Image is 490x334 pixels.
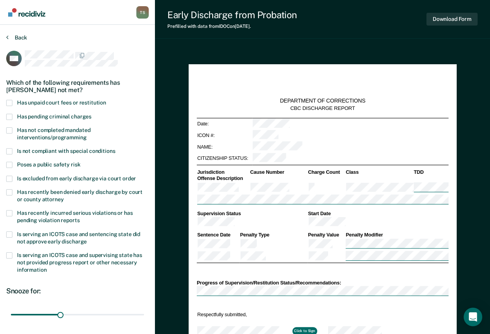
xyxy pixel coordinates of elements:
[17,161,80,168] span: Poses a public safety risk
[307,169,345,176] th: Charge Count
[17,231,140,245] span: Is serving an ICOTS case and sentencing state did not approve early discharge
[290,105,355,111] div: CBC DISCHARGE REPORT
[196,210,307,217] th: Supervision Status
[345,232,449,238] th: Penalty Modifier
[196,118,252,130] td: Date:
[17,127,90,140] span: Has not completed mandated interventions/programming
[17,99,106,106] span: Has unpaid court fees or restitution
[413,169,448,176] th: TDD
[167,24,297,29] div: Prefilled with data from IDOC on [DATE] .
[196,175,249,182] th: Offense Description
[426,13,478,26] button: Download Form
[196,152,252,164] td: CITIZENSHIP STATUS:
[307,232,345,238] th: Penalty Value
[464,308,482,326] div: Open Intercom Messenger
[307,210,448,217] th: Start Date
[17,148,115,154] span: Is not compliant with special conditions
[196,130,252,141] td: ICON #:
[345,169,413,176] th: Class
[17,113,91,120] span: Has pending criminal charges
[196,232,239,238] th: Sentence Date
[196,169,249,176] th: Jurisdiction
[136,6,149,19] div: T S
[280,98,365,104] div: DEPARTMENT OF CORRECTIONS
[167,9,297,21] div: Early Discharge from Probation
[17,252,142,273] span: Is serving an ICOTS case and supervising state has not provided progress report or other necessar...
[6,73,149,100] div: Which of the following requirements has [PERSON_NAME] not met?
[17,175,136,182] span: Is excluded from early discharge via court order
[249,169,307,176] th: Cause Number
[6,287,149,295] div: Snooze for:
[17,189,143,202] span: Has recently been denied early discharge by court or county attorney
[6,34,27,41] button: Back
[196,279,448,286] div: Progress of Supervision/Restitution Status/Recommendations:
[17,210,132,223] span: Has recently incurred serious violations or has pending violation reports
[8,8,45,17] img: Recidiviz
[136,6,149,19] button: Profile dropdown button
[196,141,252,153] td: NAME:
[196,311,317,318] td: Respectfully submitted,
[239,232,308,238] th: Penalty Type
